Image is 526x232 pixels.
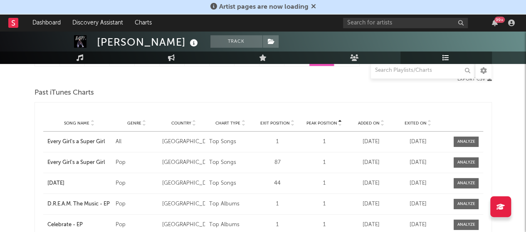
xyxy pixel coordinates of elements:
[303,138,346,146] div: 1
[209,138,252,146] div: Top Songs
[492,20,498,26] button: 99+
[47,200,111,208] a: D.R.E.A.M. The Music - EP
[397,221,440,229] div: [DATE]
[256,159,299,167] div: 87
[209,221,252,229] div: Top Albums
[350,159,393,167] div: [DATE]
[116,159,158,167] div: Pop
[67,15,129,31] a: Discovery Assistant
[162,179,205,188] div: [GEOGRAPHIC_DATA]
[303,179,346,188] div: 1
[162,138,205,146] div: [GEOGRAPHIC_DATA]
[219,4,309,10] span: Artist pages are now loading
[358,121,379,126] span: Added On
[162,221,205,229] div: [GEOGRAPHIC_DATA]
[209,179,252,188] div: Top Songs
[47,179,111,188] a: [DATE]
[171,121,191,126] span: Country
[260,121,290,126] span: Exit Position
[370,62,474,79] input: Search Playlists/Charts
[162,200,205,208] div: [GEOGRAPHIC_DATA]
[116,138,158,146] div: All
[397,200,440,208] div: [DATE]
[97,35,200,49] div: [PERSON_NAME]
[350,138,393,146] div: [DATE]
[303,159,346,167] div: 1
[215,121,240,126] span: Chart Type
[116,179,158,188] div: Pop
[303,200,346,208] div: 1
[397,179,440,188] div: [DATE]
[405,121,427,126] span: Exited On
[303,221,346,229] div: 1
[116,200,158,208] div: Pop
[350,200,393,208] div: [DATE]
[47,138,111,146] a: Every Girl's a Super Girl
[397,138,440,146] div: [DATE]
[27,15,67,31] a: Dashboard
[343,18,468,28] input: Search for artists
[47,159,111,167] a: Every Girl's a Super Girl
[256,138,299,146] div: 1
[64,121,89,126] span: Song Name
[256,221,299,229] div: 1
[47,221,111,229] a: Celebrate - EP
[350,179,393,188] div: [DATE]
[127,121,141,126] span: Genre
[116,221,158,229] div: Pop
[256,200,299,208] div: 1
[350,221,393,229] div: [DATE]
[256,179,299,188] div: 44
[457,77,492,82] button: Export CSV
[35,88,94,98] span: Past iTunes Charts
[311,4,316,10] span: Dismiss
[129,15,158,31] a: Charts
[397,159,440,167] div: [DATE]
[306,121,337,126] span: Peak Position
[494,17,505,23] div: 99 +
[210,35,262,48] button: Track
[162,159,205,167] div: [GEOGRAPHIC_DATA]
[209,200,252,208] div: Top Albums
[209,159,252,167] div: Top Songs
